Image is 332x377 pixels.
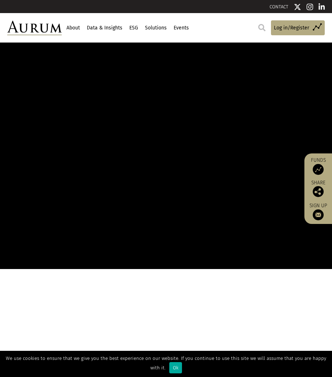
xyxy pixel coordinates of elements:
a: Events [173,22,190,34]
img: Share this post [313,186,324,197]
span: Log in/Register [274,24,309,32]
img: search.svg [258,24,266,31]
div: Share [308,180,328,197]
a: Log in/Register [271,20,325,35]
a: CONTACT [270,4,288,9]
img: Sign up to our newsletter [313,209,324,220]
a: Funds [308,157,328,175]
a: ESG [128,22,139,34]
a: About [65,22,81,34]
a: Sign up [308,202,328,220]
a: Solutions [144,22,167,34]
img: Instagram icon [307,3,313,11]
img: Access Funds [313,164,324,175]
img: Linkedin icon [319,3,325,11]
img: Aurum [7,21,62,36]
a: Data & Insights [86,22,123,34]
div: Ok [169,362,182,373]
img: Twitter icon [294,3,301,11]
